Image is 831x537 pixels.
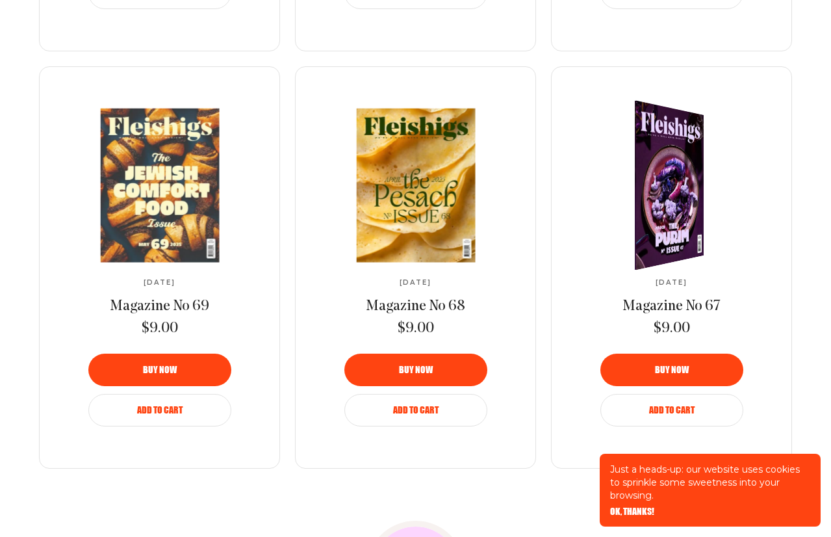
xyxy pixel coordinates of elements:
[655,365,689,374] span: Buy now
[622,297,721,317] a: Magazine No 67
[600,394,743,426] button: Add to Cart
[366,299,465,314] span: Magazine No 68
[307,109,524,262] a: Magazine No 68Magazine No 68
[393,406,439,415] span: Add to Cart
[649,406,695,415] span: Add to Cart
[137,406,183,415] span: Add to Cart
[563,109,780,262] a: Magazine No 67Magazine No 67
[344,354,487,386] button: Buy now
[88,394,231,426] button: Add to Cart
[399,365,433,374] span: Buy now
[610,463,810,502] p: Just a heads-up: our website uses cookies to sprinkle some sweetness into your browsing.
[143,365,177,374] span: Buy now
[598,92,725,278] img: Magazine No 67
[600,354,743,386] button: Buy now
[344,394,487,426] button: Add to Cart
[110,299,209,314] span: Magazine No 69
[654,319,690,339] span: $9.00
[610,507,654,516] button: OK, THANKS!
[51,108,268,262] img: Magazine No 69
[398,319,434,339] span: $9.00
[366,297,465,317] a: Magazine No 68
[110,297,209,317] a: Magazine No 69
[400,279,431,287] span: [DATE]
[142,319,178,339] span: $9.00
[307,108,524,262] img: Magazine No 68
[88,354,231,386] button: Buy now
[622,299,721,314] span: Magazine No 67
[656,279,687,287] span: [DATE]
[51,109,268,262] a: Magazine No 69Magazine No 69
[144,279,175,287] span: [DATE]
[597,92,724,278] img: Magazine No 67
